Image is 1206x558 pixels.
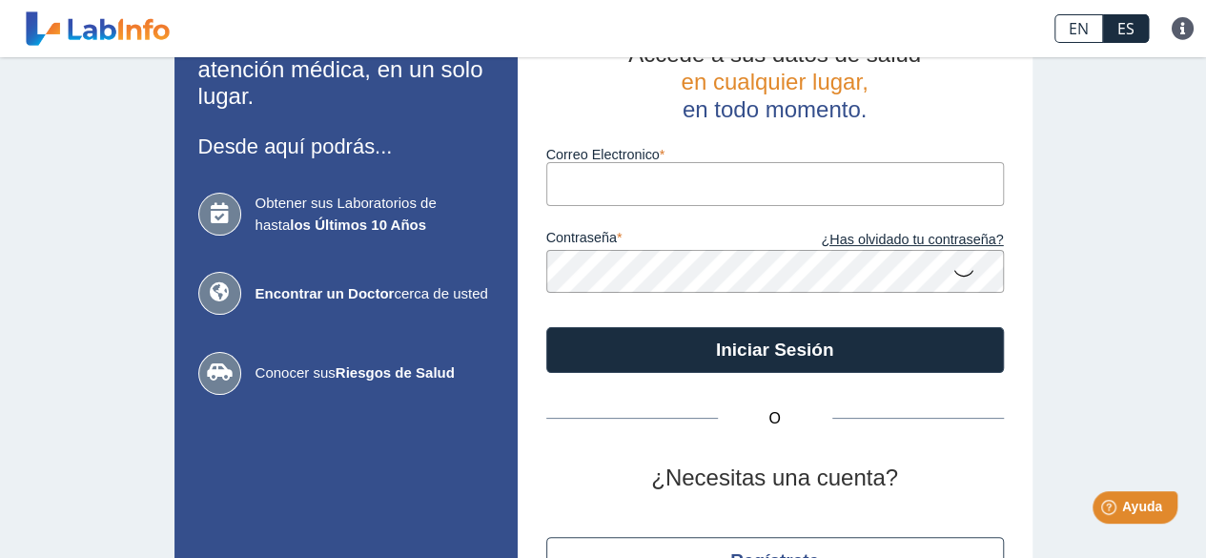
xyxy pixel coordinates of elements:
iframe: Help widget launcher [1036,484,1185,537]
h3: Desde aquí podrás... [198,134,494,158]
span: O [718,407,832,430]
b: Riesgos de Salud [336,364,455,381]
span: cerca de usted [256,283,494,305]
b: los Últimos 10 Años [290,217,426,233]
h2: ¿Necesitas una cuenta? [546,465,1004,492]
a: ES [1103,14,1149,43]
button: Iniciar Sesión [546,327,1004,373]
a: ¿Has olvidado tu contraseña? [775,230,1004,251]
label: Correo Electronico [546,147,1004,162]
span: en todo momento. [683,96,867,122]
label: contraseña [546,230,775,251]
span: en cualquier lugar, [681,69,868,94]
h2: Todas sus necesidades de atención médica, en un solo lugar. [198,29,494,111]
b: Encontrar un Doctor [256,285,395,301]
span: Obtener sus Laboratorios de hasta [256,193,494,236]
span: Conocer sus [256,362,494,384]
a: EN [1054,14,1103,43]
